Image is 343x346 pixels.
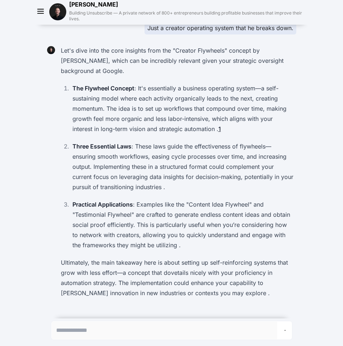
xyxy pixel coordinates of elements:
[72,85,134,92] strong: The Flywheel Concept
[218,125,221,133] a: 1
[72,199,293,250] p: : Examples like the "Content Idea Flywheel" and "Testimonial Flywheel" are crafted to generate en...
[72,83,293,134] p: : It's essentially a business operating system—a self-sustaining model where each activity organi...
[52,322,277,339] textarea: Send a message
[69,10,302,21] span: Building Unsubscribe — A private network of 800+ entrepreneurs building profitable businesses tha...
[61,45,293,76] p: Let's dive into the core insights from the "Creator Flywheels" concept by [PERSON_NAME], which ca...
[72,201,133,208] strong: Practical Applications
[49,3,66,20] img: avatar of Justin Welsh
[61,257,293,298] p: Ultimately, the main takeaway here is about setting up self-reinforcing systems that grow with le...
[72,141,293,192] p: : These laws guide the effectiveness of flywheels—ensuring smooth workflows, easing cycle process...
[145,21,296,34] div: Just a creator operating system that he breaks down.
[47,46,55,54] img: Justin Welsh
[35,6,46,17] button: Expand
[72,143,131,150] strong: Three Essential Laws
